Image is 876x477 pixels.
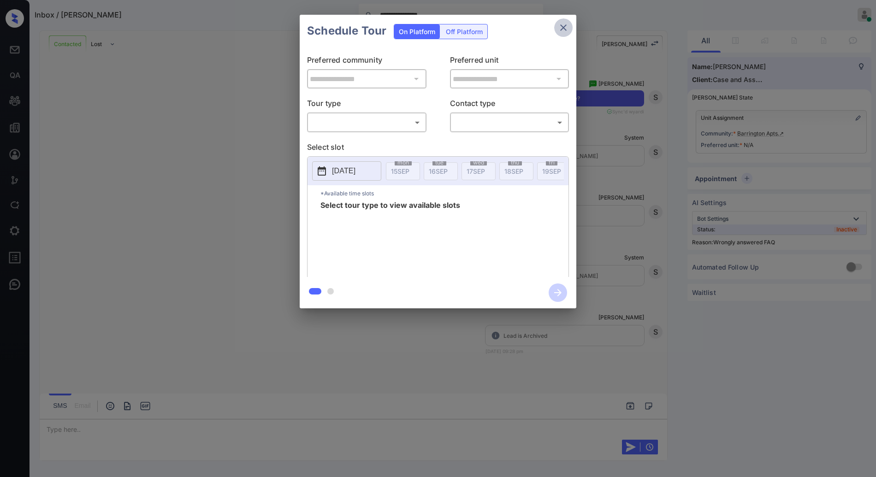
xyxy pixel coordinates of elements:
p: Select slot [307,141,569,156]
p: Tour type [307,98,426,112]
p: [DATE] [332,165,355,177]
div: On Platform [394,24,440,39]
button: close [554,18,573,37]
p: Preferred community [307,54,426,69]
h2: Schedule Tour [300,15,394,47]
span: Select tour type to view available slots [320,201,460,275]
p: *Available time slots [320,185,568,201]
p: Contact type [450,98,569,112]
p: Preferred unit [450,54,569,69]
div: Off Platform [441,24,487,39]
button: [DATE] [312,161,381,181]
